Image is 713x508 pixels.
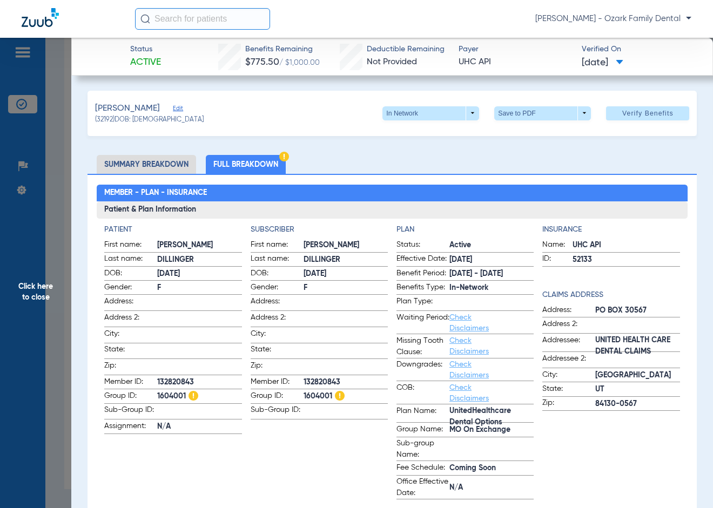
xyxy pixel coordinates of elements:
[304,268,388,280] span: [DATE]
[304,391,388,402] span: 1604001
[449,254,534,266] span: [DATE]
[157,282,241,294] span: F
[104,421,157,434] span: Assignment:
[542,224,680,235] h4: Insurance
[104,404,157,419] span: Sub-Group ID:
[206,155,286,174] li: Full Breakdown
[542,383,595,396] span: State:
[622,109,674,118] span: Verify Benefits
[595,398,680,410] span: 84130-0567
[542,239,573,252] span: Name:
[104,239,157,252] span: First name:
[251,253,304,266] span: Last name:
[251,224,388,235] h4: Subscriber
[304,377,388,388] span: 132820843
[573,254,680,266] span: 52133
[304,254,388,266] span: DILLINGER
[335,391,345,401] img: Hazard
[173,105,183,115] span: Edit
[595,384,680,395] span: UT
[135,8,270,30] input: Search for patients
[104,268,157,281] span: DOB:
[396,476,449,499] span: Office Effective Date:
[382,106,479,120] button: In Network
[396,359,449,381] span: Downgrades:
[104,328,157,343] span: City:
[396,296,449,310] span: Plan Type:
[157,391,241,402] span: 1604001
[95,116,204,125] span: (32192) DOB: [DEMOGRAPHIC_DATA]
[542,319,595,333] span: Address 2:
[396,335,449,358] span: Missing Tooth Clause:
[459,44,573,55] span: Payer
[396,224,534,235] h4: Plan
[582,44,696,55] span: Verified On
[542,304,595,317] span: Address:
[97,155,196,174] li: Summary Breakdown
[130,44,161,55] span: Status
[449,361,489,379] a: Check Disclaimers
[251,282,304,295] span: Gender:
[595,370,680,381] span: [GEOGRAPHIC_DATA]
[251,296,304,310] span: Address:
[449,240,534,251] span: Active
[542,335,595,352] span: Addressee:
[582,56,623,70] span: [DATE]
[251,239,304,252] span: First name:
[251,360,304,375] span: Zip:
[157,421,241,432] span: N/A
[104,360,157,375] span: Zip:
[542,369,595,382] span: City:
[367,44,445,55] span: Deductible Remaining
[104,224,241,235] app-breakdown-title: Patient
[97,185,688,202] h2: Member - Plan - Insurance
[97,201,688,219] h3: Patient & Plan Information
[104,312,157,327] span: Address 2:
[251,404,304,419] span: Sub-Group ID:
[251,312,304,327] span: Address 2:
[22,8,59,27] img: Zuub Logo
[595,340,680,351] span: UNITED HEALTH CARE DENTAL CLAIMS
[251,344,304,358] span: State:
[396,253,449,266] span: Effective Date:
[606,106,689,120] button: Verify Benefits
[449,424,534,436] span: MO On Exchange
[104,282,157,295] span: Gender:
[396,462,449,475] span: Fee Schedule:
[449,314,489,332] a: Check Disclaimers
[140,14,150,24] img: Search Icon
[304,282,388,294] span: F
[396,282,449,295] span: Benefits Type:
[251,268,304,281] span: DOB:
[396,438,449,460] span: Sub-group Name:
[573,240,680,251] span: UHC API
[396,239,449,252] span: Status:
[251,376,304,389] span: Member ID:
[449,282,534,294] span: In-Network
[542,289,680,301] h4: Claims Address
[279,59,320,66] span: / $1,000.00
[449,482,534,493] span: N/A
[396,424,449,437] span: Group Name:
[396,312,449,334] span: Waiting Period:
[542,253,573,266] span: ID:
[104,344,157,358] span: State:
[104,253,157,266] span: Last name:
[449,384,489,402] a: Check Disclaimers
[251,328,304,343] span: City:
[542,353,595,368] span: Addressee 2:
[157,377,241,388] span: 132820843
[104,390,157,403] span: Group ID:
[449,463,534,474] span: Coming Soon
[396,268,449,281] span: Benefit Period:
[595,305,680,316] span: PO BOX 30567
[659,456,713,508] iframe: Chat Widget
[449,337,489,355] a: Check Disclaimers
[304,240,388,251] span: [PERSON_NAME]
[130,56,161,69] span: Active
